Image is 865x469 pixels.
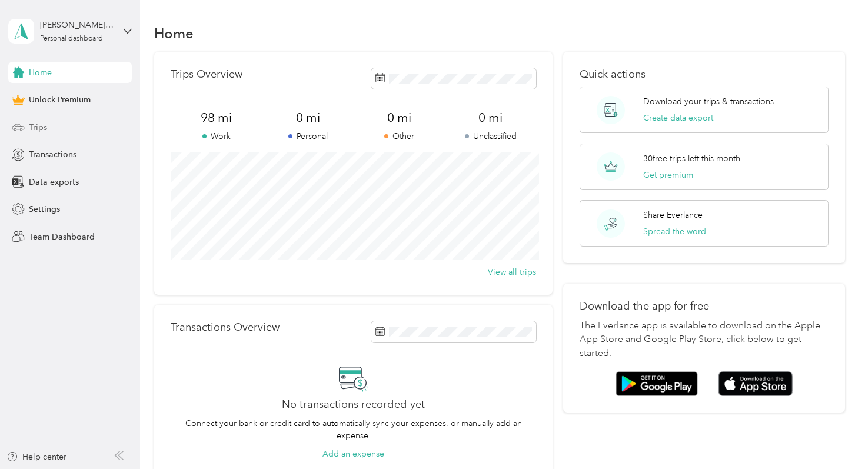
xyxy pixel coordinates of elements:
[171,417,536,442] p: Connect your bank or credit card to automatically sync your expenses, or manually add an expense.
[643,95,774,108] p: Download your trips & transactions
[6,451,66,463] button: Help center
[643,169,693,181] button: Get premium
[580,300,829,312] p: Download the app for free
[282,398,425,411] h2: No transactions recorded yet
[171,109,262,126] span: 98 mi
[354,109,445,126] span: 0 mi
[445,109,536,126] span: 0 mi
[29,231,95,243] span: Team Dashboard
[40,35,103,42] div: Personal dashboard
[580,319,829,361] p: The Everlance app is available to download on the Apple App Store and Google Play Store, click be...
[262,130,354,142] p: Personal
[643,209,703,221] p: Share Everlance
[40,19,114,31] div: [PERSON_NAME][EMAIL_ADDRESS][DOMAIN_NAME]
[154,27,194,39] h1: Home
[29,148,76,161] span: Transactions
[643,225,706,238] button: Spread the word
[445,130,536,142] p: Unclassified
[354,130,445,142] p: Other
[171,321,280,334] p: Transactions Overview
[171,130,262,142] p: Work
[322,448,384,460] button: Add an expense
[29,94,91,106] span: Unlock Premium
[580,68,829,81] p: Quick actions
[799,403,865,469] iframe: Everlance-gr Chat Button Frame
[29,176,79,188] span: Data exports
[29,203,60,215] span: Settings
[488,266,536,278] button: View all trips
[616,371,698,396] img: Google play
[29,66,52,79] span: Home
[643,112,713,124] button: Create data export
[718,371,793,397] img: App store
[262,109,354,126] span: 0 mi
[643,152,740,165] p: 30 free trips left this month
[29,121,47,134] span: Trips
[171,68,242,81] p: Trips Overview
